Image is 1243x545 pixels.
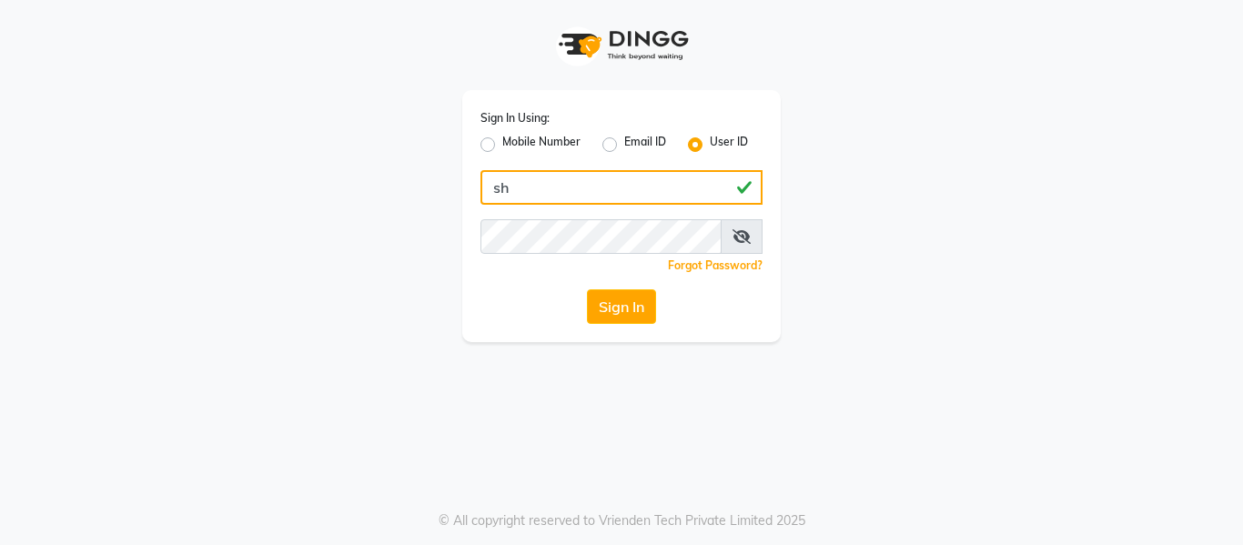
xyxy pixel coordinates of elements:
[624,134,666,156] label: Email ID
[707,177,729,198] keeper-lock: Open Keeper Popup
[480,219,722,254] input: Username
[480,110,550,126] label: Sign In Using:
[480,170,763,205] input: Username
[502,134,581,156] label: Mobile Number
[668,258,763,272] a: Forgot Password?
[549,18,694,72] img: logo1.svg
[710,134,748,156] label: User ID
[587,289,656,324] button: Sign In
